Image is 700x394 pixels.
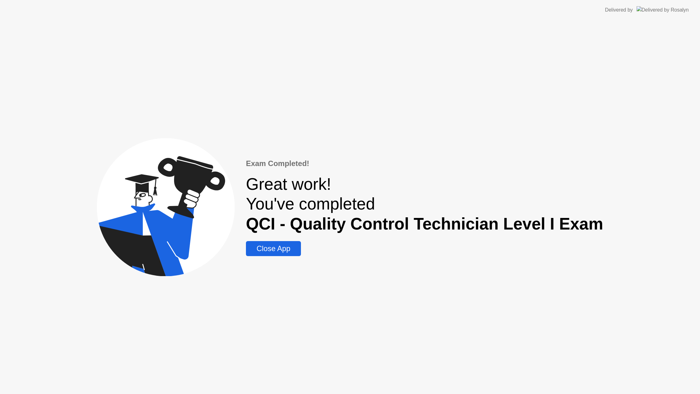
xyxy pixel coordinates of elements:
[637,6,689,13] img: Delivered by Rosalyn
[246,215,603,233] b: QCI - Quality Control Technician Level I Exam
[246,174,603,234] div: Great work! You've completed
[248,244,299,253] div: Close App
[246,241,301,256] button: Close App
[246,158,603,169] div: Exam Completed!
[605,6,633,14] div: Delivered by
